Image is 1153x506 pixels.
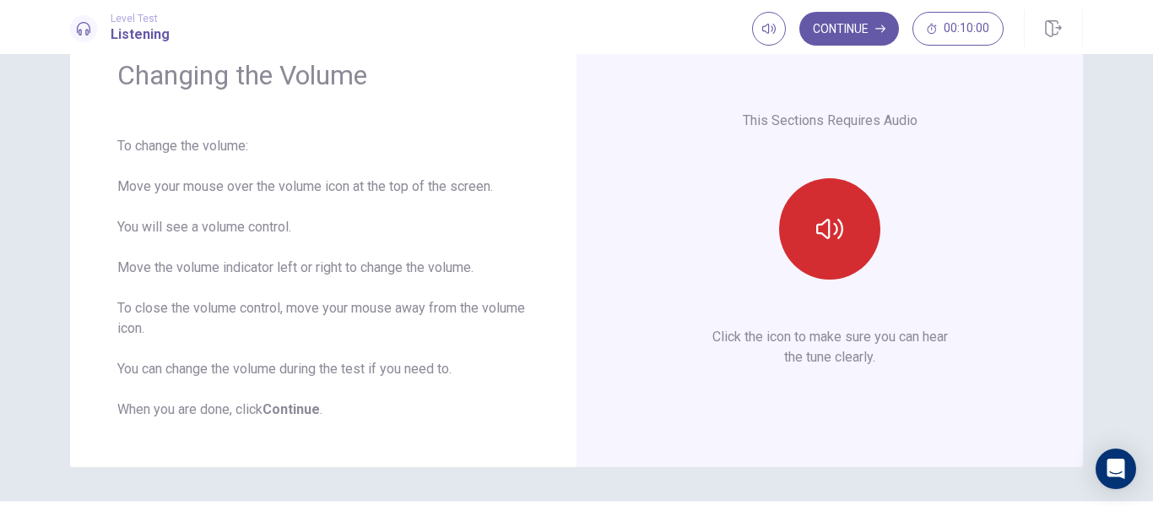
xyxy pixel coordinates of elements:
[1096,449,1136,489] div: Open Intercom Messenger
[799,12,899,46] button: Continue
[743,111,918,131] p: This Sections Requires Audio
[111,13,170,24] span: Level Test
[117,136,529,420] div: To change the volume: Move your mouse over the volume icon at the top of the screen. You will see...
[111,24,170,45] h1: Listening
[117,58,529,92] h1: Changing the Volume
[912,12,1004,46] button: 00:10:00
[263,401,320,417] b: Continue
[712,327,948,367] p: Click the icon to make sure you can hear the tune clearly.
[944,22,989,35] span: 00:10:00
